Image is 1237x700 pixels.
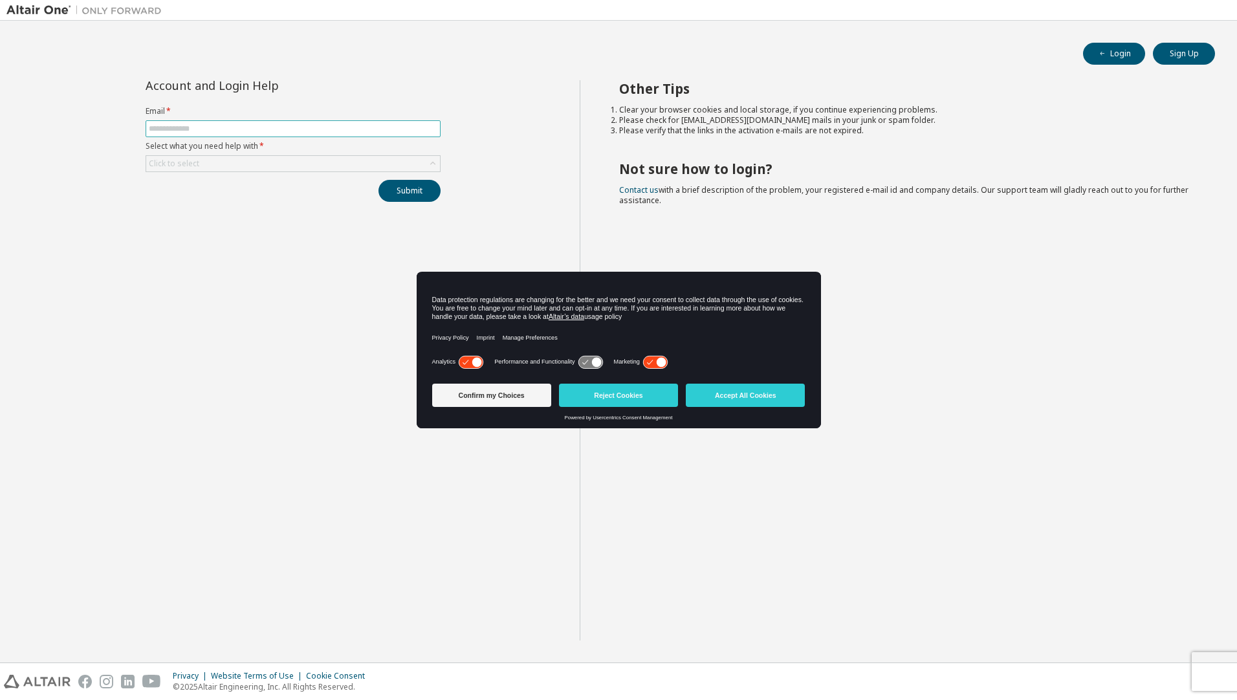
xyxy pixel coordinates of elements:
[619,184,659,195] a: Contact us
[4,675,71,688] img: altair_logo.svg
[1153,43,1215,65] button: Sign Up
[619,184,1188,206] span: with a brief description of the problem, your registered e-mail id and company details. Our suppo...
[142,675,161,688] img: youtube.svg
[100,675,113,688] img: instagram.svg
[306,671,373,681] div: Cookie Consent
[1083,43,1145,65] button: Login
[149,159,199,169] div: Click to select
[619,160,1192,177] h2: Not sure how to login?
[173,681,373,692] p: © 2025 Altair Engineering, Inc. All Rights Reserved.
[619,105,1192,115] li: Clear your browser cookies and local storage, if you continue experiencing problems.
[619,126,1192,136] li: Please verify that the links in the activation e-mails are not expired.
[146,141,441,151] label: Select what you need help with
[78,675,92,688] img: facebook.svg
[619,80,1192,97] h2: Other Tips
[619,115,1192,126] li: Please check for [EMAIL_ADDRESS][DOMAIN_NAME] mails in your junk or spam folder.
[146,106,441,116] label: Email
[146,156,440,171] div: Click to select
[121,675,135,688] img: linkedin.svg
[173,671,211,681] div: Privacy
[6,4,168,17] img: Altair One
[146,80,382,91] div: Account and Login Help
[378,180,441,202] button: Submit
[211,671,306,681] div: Website Terms of Use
